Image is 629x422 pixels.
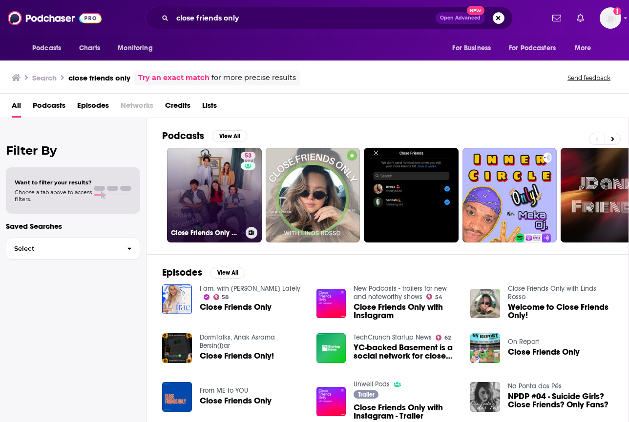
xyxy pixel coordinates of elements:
[354,403,459,420] a: Close Friends Only with Instagram - Trailer
[426,294,442,300] a: 54
[165,98,190,118] a: Credits
[358,392,375,398] span: Trailer
[316,333,346,363] img: YC-backed Basement is a social network for close friends only
[600,7,621,29] span: Logged in as Goodboy8
[200,284,300,293] a: I am. with Kylie Lately
[354,284,447,301] a: New Podcasts - trailers for new and noteworthy shows
[25,39,74,58] button: open menu
[241,152,255,160] a: 53
[200,333,275,350] a: DormTalks, Anak Asrama Bersin(i)ar
[6,221,140,231] p: Saved Searches
[508,392,613,409] a: NPDP #04 - Suicide Girls? Close Friends? Only Fans?
[508,303,613,320] a: Welcome to Close Friends Only!
[200,397,272,405] a: Close Friends Only
[508,284,596,301] a: Close Friends Only with Linds Rosso
[508,338,539,346] a: On Report
[6,245,119,252] span: Select
[444,336,451,340] span: 62
[467,6,484,15] span: New
[32,73,57,82] h3: Search
[213,294,229,300] a: 58
[202,98,217,118] a: Lists
[436,12,485,24] button: Open AdvancedNew
[162,333,192,363] img: Close Friends Only!
[200,303,272,311] a: Close Friends Only
[32,41,61,55] span: Podcasts
[15,179,92,186] span: Want to filter your results?
[470,382,500,412] img: NPDP #04 - Suicide Girls? Close Friends? Only Fans?
[613,7,621,15] svg: Add a profile image
[470,289,500,319] img: Welcome to Close Friends Only!
[573,10,588,26] a: Show notifications dropdown
[452,41,491,55] span: For Business
[8,9,102,27] a: Podchaser - Follow, Share and Rate Podcasts
[162,266,245,279] a: EpisodesView All
[245,151,252,161] span: 53
[212,130,247,142] button: View All
[172,10,436,26] input: Search podcasts, credits, & more...
[508,348,580,356] a: Close Friends Only
[440,16,481,20] span: Open Advanced
[118,41,152,55] span: Monitoring
[600,7,621,29] img: User Profile
[565,74,613,82] button: Send feedback
[162,130,204,142] h2: Podcasts
[436,335,451,341] a: 62
[575,41,591,55] span: More
[12,98,21,118] a: All
[146,7,513,29] div: Search podcasts, credits, & more...
[470,333,500,363] img: Close Friends Only
[79,41,100,55] span: Charts
[600,7,621,29] button: Show profile menu
[138,72,210,83] a: Try an exact match
[121,98,153,118] span: Networks
[6,238,140,260] button: Select
[568,39,604,58] button: open menu
[210,267,245,279] button: View All
[211,72,296,83] span: for more precise results
[33,98,65,118] a: Podcasts
[316,387,346,417] img: Close Friends Only with Instagram - Trailer
[509,41,556,55] span: For Podcasters
[548,10,565,26] a: Show notifications dropdown
[354,343,459,360] a: YC-backed Basement is a social network for close friends only
[167,148,262,242] a: 53Close Friends Only with Instagram
[111,39,165,58] button: open menu
[15,189,92,202] span: Choose a tab above to access filters.
[77,98,109,118] a: Episodes
[6,143,140,158] h2: Filter By
[68,73,130,82] h3: close friends only
[354,380,390,388] a: Unwell Pods
[200,386,248,395] a: From ME to YOU
[162,266,202,279] h2: Episodes
[316,289,346,319] img: Close Friends Only with Instagram
[445,39,503,58] button: open menu
[162,382,192,412] a: Close Friends Only
[171,229,242,237] h3: Close Friends Only with Instagram
[435,295,442,300] span: 54
[200,352,274,360] span: Close Friends Only!
[354,303,459,320] a: Close Friends Only with Instagram
[503,39,570,58] button: open menu
[222,295,229,300] span: 58
[73,39,106,58] a: Charts
[162,130,247,142] a: PodcastsView All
